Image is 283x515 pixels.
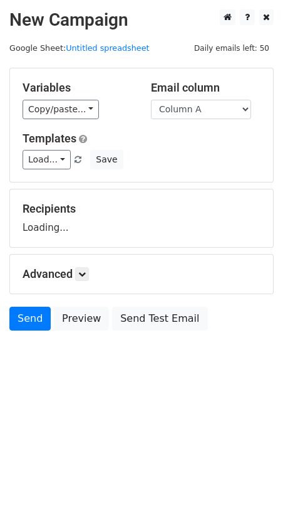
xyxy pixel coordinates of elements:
[23,81,132,95] h5: Variables
[112,307,207,331] a: Send Test Email
[54,307,109,331] a: Preview
[23,202,260,216] h5: Recipients
[151,81,260,95] h5: Email column
[9,43,150,53] small: Google Sheet:
[23,150,71,169] a: Load...
[90,150,123,169] button: Save
[190,43,274,53] a: Daily emails left: 50
[23,132,76,145] a: Templates
[190,41,274,55] span: Daily emails left: 50
[23,100,99,119] a: Copy/paste...
[23,267,260,281] h5: Advanced
[66,43,149,53] a: Untitled spreadsheet
[23,202,260,235] div: Loading...
[9,9,274,31] h2: New Campaign
[9,307,51,331] a: Send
